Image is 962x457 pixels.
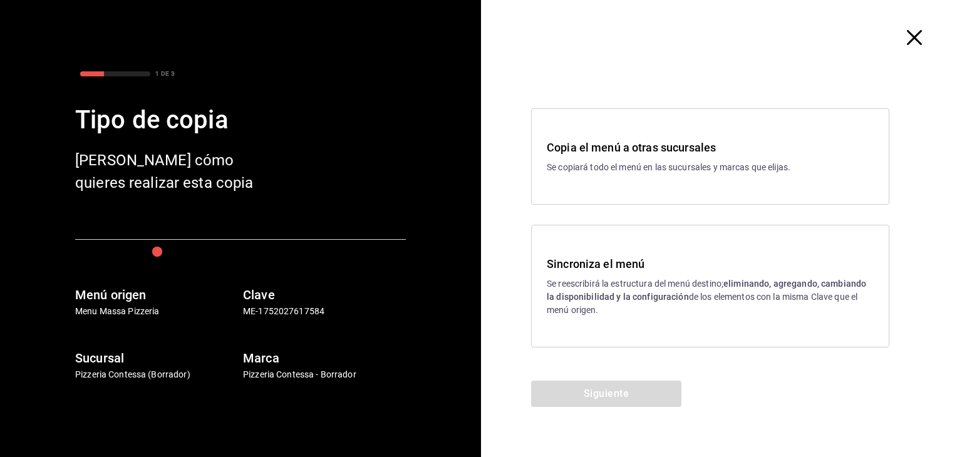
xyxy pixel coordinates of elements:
p: Pizzeria Contessa (Borrador) [75,368,238,381]
h6: Menú origen [75,285,238,305]
p: ME-1752027617584 [243,305,406,318]
h3: Copia el menú a otras sucursales [547,139,874,156]
p: Menu Massa Pizzeria [75,305,238,318]
div: Tipo de copia [75,101,406,139]
p: Se copiará todo el menú en las sucursales y marcas que elijas. [547,161,874,174]
h6: Sucursal [75,348,238,368]
div: 1 DE 3 [155,69,175,78]
p: Pizzeria Contessa - Borrador [243,368,406,381]
p: Se reescribirá la estructura del menú destino; de los elementos con la misma Clave que el menú or... [547,277,874,317]
h3: Sincroniza el menú [547,255,874,272]
div: [PERSON_NAME] cómo quieres realizar esta copia [75,149,276,194]
h6: Marca [243,348,406,368]
h6: Clave [243,285,406,305]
